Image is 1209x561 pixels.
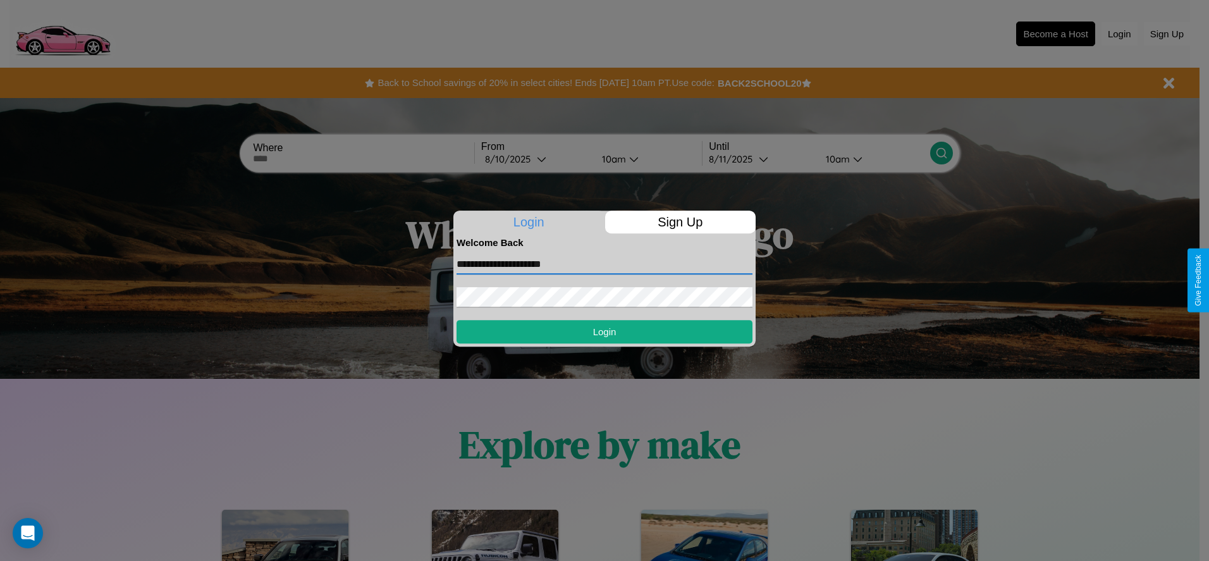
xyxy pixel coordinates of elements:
[605,211,756,233] p: Sign Up
[453,211,604,233] p: Login
[13,518,43,548] div: Open Intercom Messenger
[457,320,752,343] button: Login
[1194,255,1203,306] div: Give Feedback
[457,237,752,248] h4: Welcome Back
